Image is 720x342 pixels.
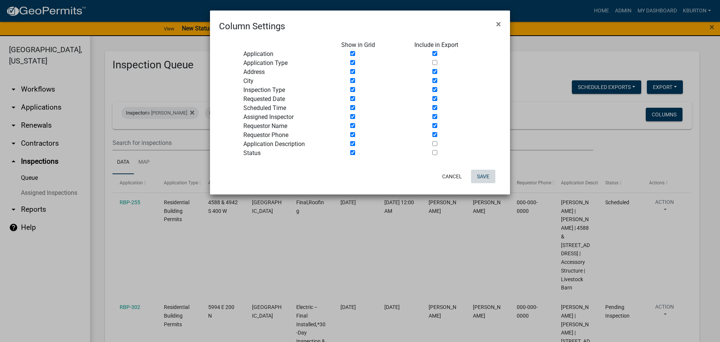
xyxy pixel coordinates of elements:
[238,86,336,95] div: Inspection Type
[496,19,501,29] span: ×
[238,113,336,122] div: Assigned Inspector
[490,14,507,35] button: Close
[219,20,285,33] h4: Column Settings
[471,170,495,183] button: Save
[238,140,336,149] div: Application Description
[436,170,468,183] button: Cancel
[238,131,336,140] div: Requestor Phone
[238,95,336,104] div: Requested Date
[238,59,336,68] div: Application Type
[238,122,336,131] div: Requestor Name
[238,50,336,59] div: Application
[336,41,409,50] div: Show in Grid
[409,41,482,50] div: Include in Export
[238,149,336,158] div: Status
[238,68,336,77] div: Address
[238,104,336,113] div: Scheduled Time
[238,77,336,86] div: City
